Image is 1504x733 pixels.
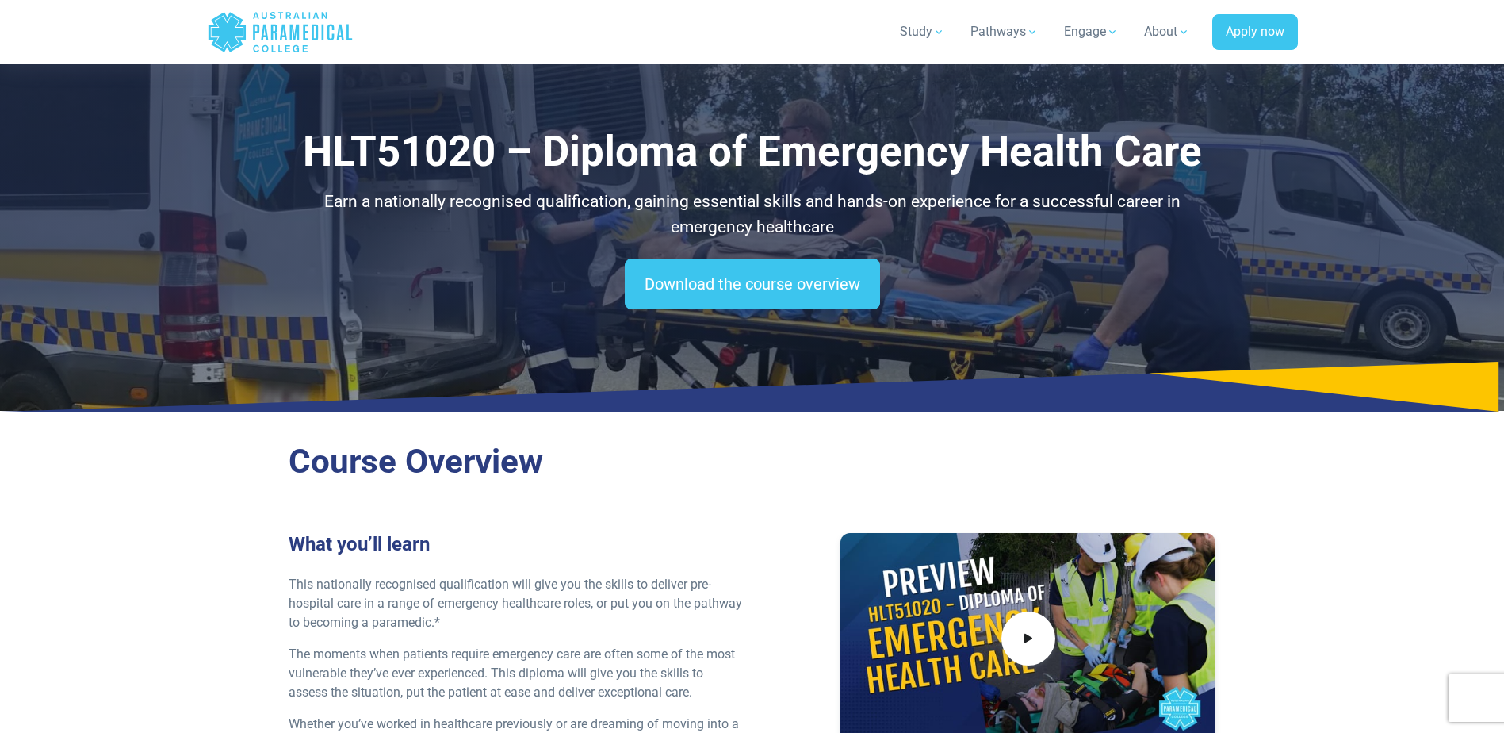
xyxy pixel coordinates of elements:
[890,10,955,54] a: Study
[1135,10,1200,54] a: About
[289,533,743,556] h3: What you’ll learn
[289,575,743,632] p: This nationally recognised qualification will give you the skills to deliver pre-hospital care in...
[1054,10,1128,54] a: Engage
[1212,14,1298,51] a: Apply now
[289,190,1216,240] p: Earn a nationally recognised qualification, gaining essential skills and hands-on experience for ...
[289,645,743,702] p: The moments when patients require emergency care are often some of the most vulnerable they’ve ev...
[289,127,1216,177] h1: HLT51020 – Diploma of Emergency Health Care
[961,10,1048,54] a: Pathways
[207,6,354,58] a: Australian Paramedical College
[289,442,1216,482] h2: Course Overview
[625,259,880,309] a: Download the course overview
